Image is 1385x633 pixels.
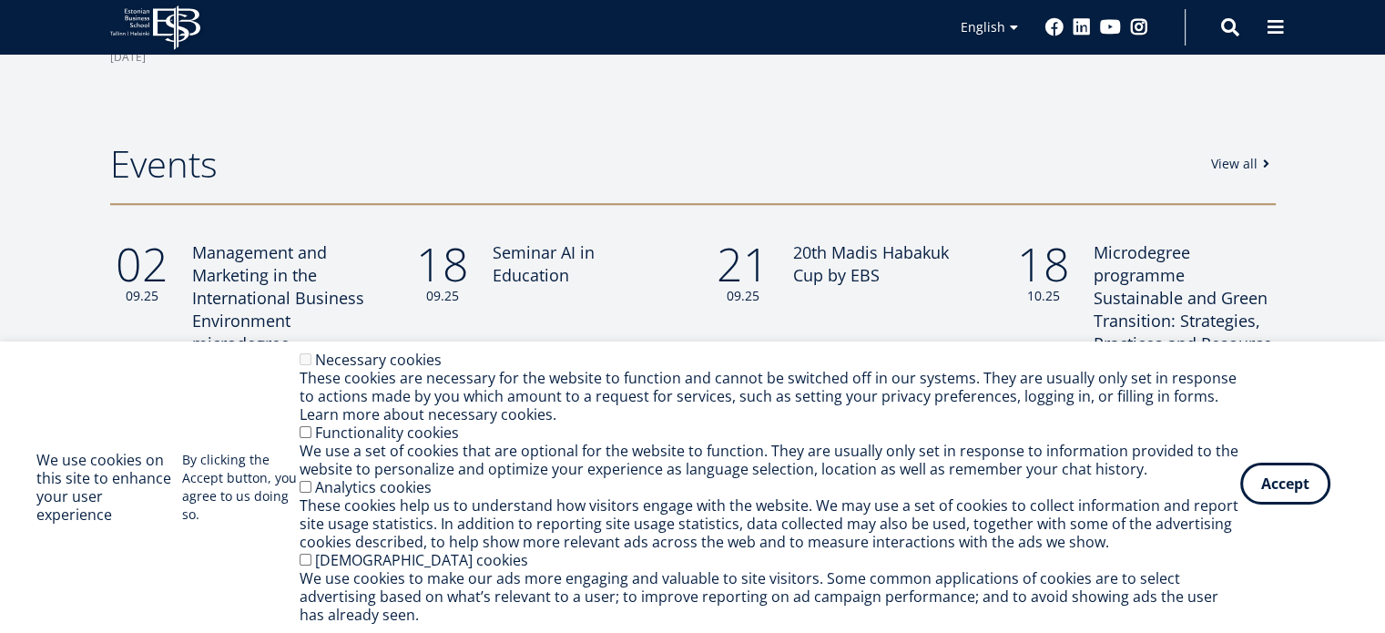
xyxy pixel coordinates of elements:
div: [DATE] [110,46,374,68]
small: 09.25 [110,287,174,305]
a: Linkedin [1073,18,1091,36]
div: We use cookies to make our ads more engaging and valuable to site visitors. Some common applicati... [300,569,1240,624]
label: Analytics cookies [315,477,432,497]
h2: Events [110,141,1193,187]
div: These cookies help us to understand how visitors engage with the website. We may use a set of coo... [300,496,1240,551]
div: 21 [711,241,775,305]
a: Youtube [1100,18,1121,36]
h2: We use cookies on this site to enhance your user experience [36,451,182,524]
button: Accept [1240,463,1330,505]
span: 20th Madis Habakuk Cup by EBS [793,241,949,286]
a: Instagram [1130,18,1148,36]
div: 18 [1012,241,1075,305]
div: 18 [411,241,474,305]
small: 10.25 [1012,287,1075,305]
div: We use a set of cookies that are optional for the website to function. They are usually only set ... [300,442,1240,478]
span: Seminar AI in Education [493,241,595,286]
label: [DEMOGRAPHIC_DATA] cookies [315,550,528,570]
p: By clicking the Accept button, you agree to us doing so. [182,451,300,524]
a: View all [1211,155,1276,173]
div: These cookies are necessary for the website to function and cannot be switched off in our systems... [300,369,1240,424]
div: 02 [110,241,174,305]
span: Management and Marketing in the International Business Environment microdegree programme starts [192,241,364,377]
a: Facebook [1045,18,1064,36]
small: 09.25 [711,287,775,305]
span: Microdegree programme Sustainable and Green Transition: Strategies, Practices and Resource Manage... [1094,241,1272,377]
label: Functionality cookies [315,423,459,443]
small: 09.25 [411,287,474,305]
label: Necessary cookies [315,350,442,370]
